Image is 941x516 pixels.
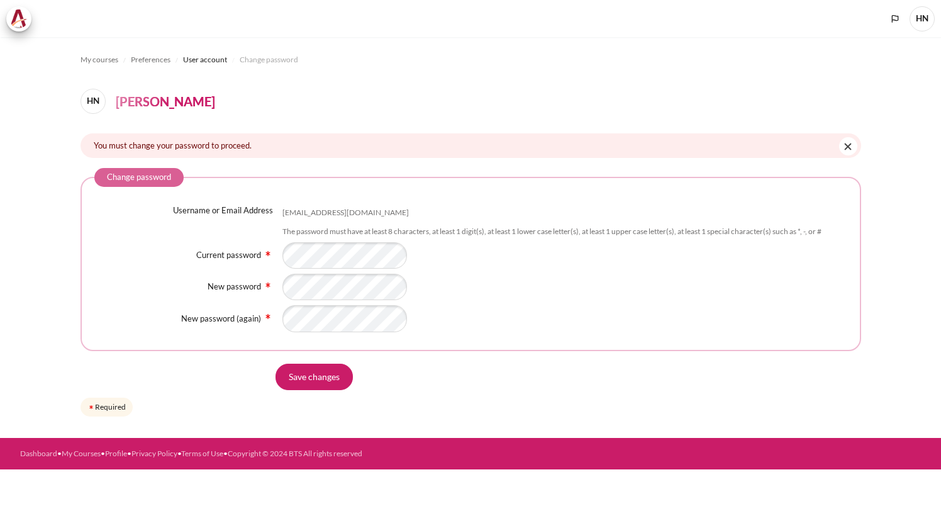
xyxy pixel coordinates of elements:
img: Required [263,249,273,259]
a: My courses [81,52,118,67]
input: Save changes [276,364,353,390]
span: My courses [81,54,118,65]
a: User menu [910,6,935,31]
label: Current password [196,250,261,260]
div: You must change your password to proceed. [81,133,861,158]
img: Required [263,280,273,290]
span: HN [81,89,106,114]
legend: Change password [94,168,184,187]
a: HN [81,89,111,114]
label: Username or Email Address [173,205,273,217]
a: Preferences [131,52,170,67]
span: Required [263,281,273,288]
button: Languages [886,9,905,28]
img: Architeck [10,9,28,28]
span: Preferences [131,54,170,65]
img: Required [263,311,273,322]
span: HN [910,6,935,31]
a: Copyright © 2024 BTS All rights reserved [228,449,362,458]
img: Required field [87,403,95,411]
a: Profile [105,449,127,458]
a: Dashboard [20,449,57,458]
nav: Navigation bar [81,50,861,70]
span: Change password [240,54,298,65]
div: • • • • • [20,448,520,459]
h4: [PERSON_NAME] [116,92,215,111]
label: New password (again) [181,313,261,323]
div: Required [81,398,133,417]
label: New password [208,281,261,291]
div: The password must have at least 8 characters, at least 1 digit(s), at least 1 lower case letter(s... [282,227,821,237]
a: Terms of Use [181,449,223,458]
a: Architeck Architeck [6,6,38,31]
span: User account [183,54,227,65]
a: Privacy Policy [131,449,177,458]
a: My Courses [62,449,101,458]
span: Required [263,312,273,320]
span: Required [263,249,273,256]
a: Change password [240,52,298,67]
div: [EMAIL_ADDRESS][DOMAIN_NAME] [282,208,409,218]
